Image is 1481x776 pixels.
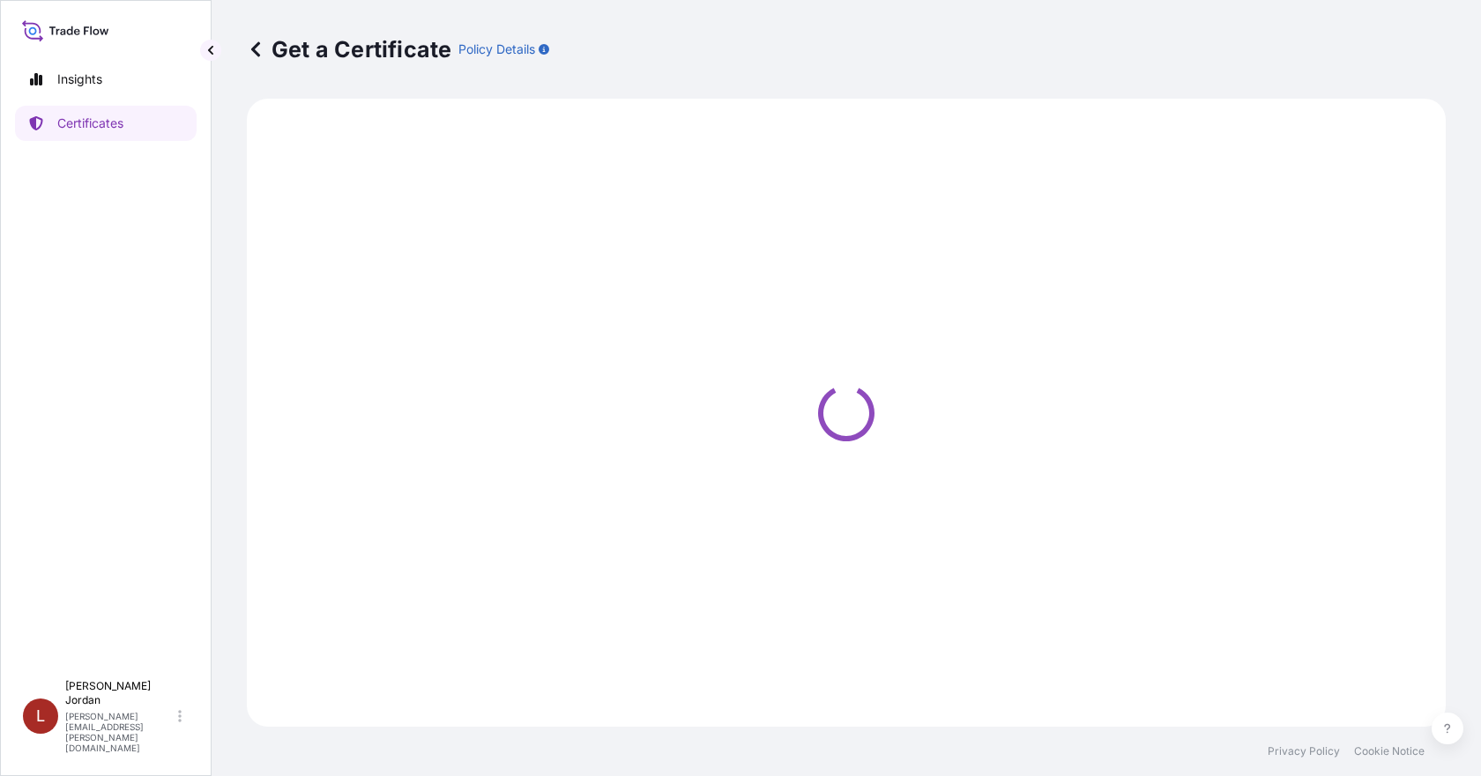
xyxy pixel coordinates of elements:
[15,106,197,141] a: Certificates
[247,35,451,63] p: Get a Certificate
[458,41,535,58] p: Policy Details
[1268,744,1340,758] a: Privacy Policy
[65,679,175,707] p: [PERSON_NAME] Jordan
[257,109,1435,716] div: Loading
[1354,744,1425,758] a: Cookie Notice
[57,70,102,88] p: Insights
[57,115,123,132] p: Certificates
[15,62,197,97] a: Insights
[65,711,175,753] p: [PERSON_NAME][EMAIL_ADDRESS][PERSON_NAME][DOMAIN_NAME]
[36,707,45,725] span: L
